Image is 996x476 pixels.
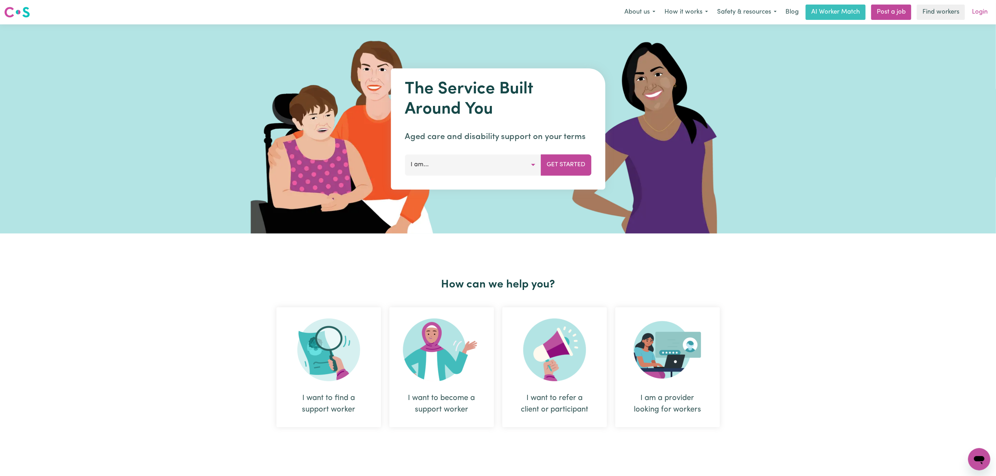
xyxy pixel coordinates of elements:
[634,318,701,381] img: Provider
[541,154,591,175] button: Get Started
[523,318,586,381] img: Refer
[405,131,591,143] p: Aged care and disability support on your terms
[806,5,866,20] a: AI Worker Match
[917,5,965,20] a: Find workers
[297,318,360,381] img: Search
[660,5,713,20] button: How it works
[781,5,803,20] a: Blog
[405,79,591,120] h1: The Service Built Around You
[293,392,364,415] div: I want to find a support worker
[276,307,381,427] div: I want to find a support worker
[620,5,660,20] button: About us
[406,392,477,415] div: I want to become a support worker
[403,318,480,381] img: Become Worker
[389,307,494,427] div: I want to become a support worker
[405,154,541,175] button: I am...
[615,307,720,427] div: I am a provider looking for workers
[4,4,30,20] a: Careseekers logo
[968,5,992,20] a: Login
[632,392,703,415] div: I am a provider looking for workers
[502,307,607,427] div: I want to refer a client or participant
[968,448,990,470] iframe: Button to launch messaging window, conversation in progress
[871,5,911,20] a: Post a job
[272,278,724,291] h2: How can we help you?
[4,6,30,18] img: Careseekers logo
[519,392,590,415] div: I want to refer a client or participant
[713,5,781,20] button: Safety & resources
